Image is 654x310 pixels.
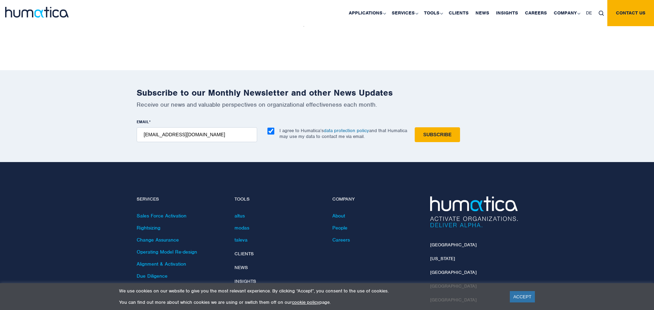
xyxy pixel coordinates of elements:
[137,87,518,98] h2: Subscribe to our Monthly Newsletter and other News Updates
[137,273,168,279] a: Due Diligence
[279,128,407,139] p: I agree to Humatica’s and that Humatica may use my data to contact me via email.
[234,251,254,257] a: Clients
[137,249,197,255] a: Operating Model Re-design
[430,196,518,227] img: Humatica
[510,291,535,302] a: ACCEPT
[234,213,245,219] a: altus
[5,7,69,18] img: logo
[137,237,179,243] a: Change Assurance
[137,119,149,125] span: EMAIL
[137,127,257,142] input: name@company.com
[137,196,224,202] h4: Services
[137,225,160,231] a: Rightsizing
[137,101,518,108] p: Receive our news and valuable perspectives on organizational effectiveness each month.
[137,261,186,267] a: Alignment & Activation
[119,299,501,305] p: You can find out more about which cookies we are using or switch them off on our page.
[234,278,256,284] a: Insights
[586,10,592,16] span: DE
[292,299,319,305] a: cookie policy
[430,269,477,275] a: [GEOGRAPHIC_DATA]
[137,213,186,219] a: Sales Force Activation
[267,128,274,135] input: I agree to Humatica’sdata protection policyand that Humatica may use my data to contact me via em...
[234,225,249,231] a: modas
[430,242,477,248] a: [GEOGRAPHIC_DATA]
[234,265,248,270] a: News
[234,196,322,202] h4: Tools
[332,225,347,231] a: People
[332,213,345,219] a: About
[430,256,455,261] a: [US_STATE]
[415,127,460,142] input: Subscribe
[119,288,501,294] p: We use cookies on our website to give you the most relevant experience. By clicking “Accept”, you...
[324,128,369,133] a: data protection policy
[599,11,604,16] img: search_icon
[332,237,350,243] a: Careers
[332,196,420,202] h4: Company
[234,237,248,243] a: taleva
